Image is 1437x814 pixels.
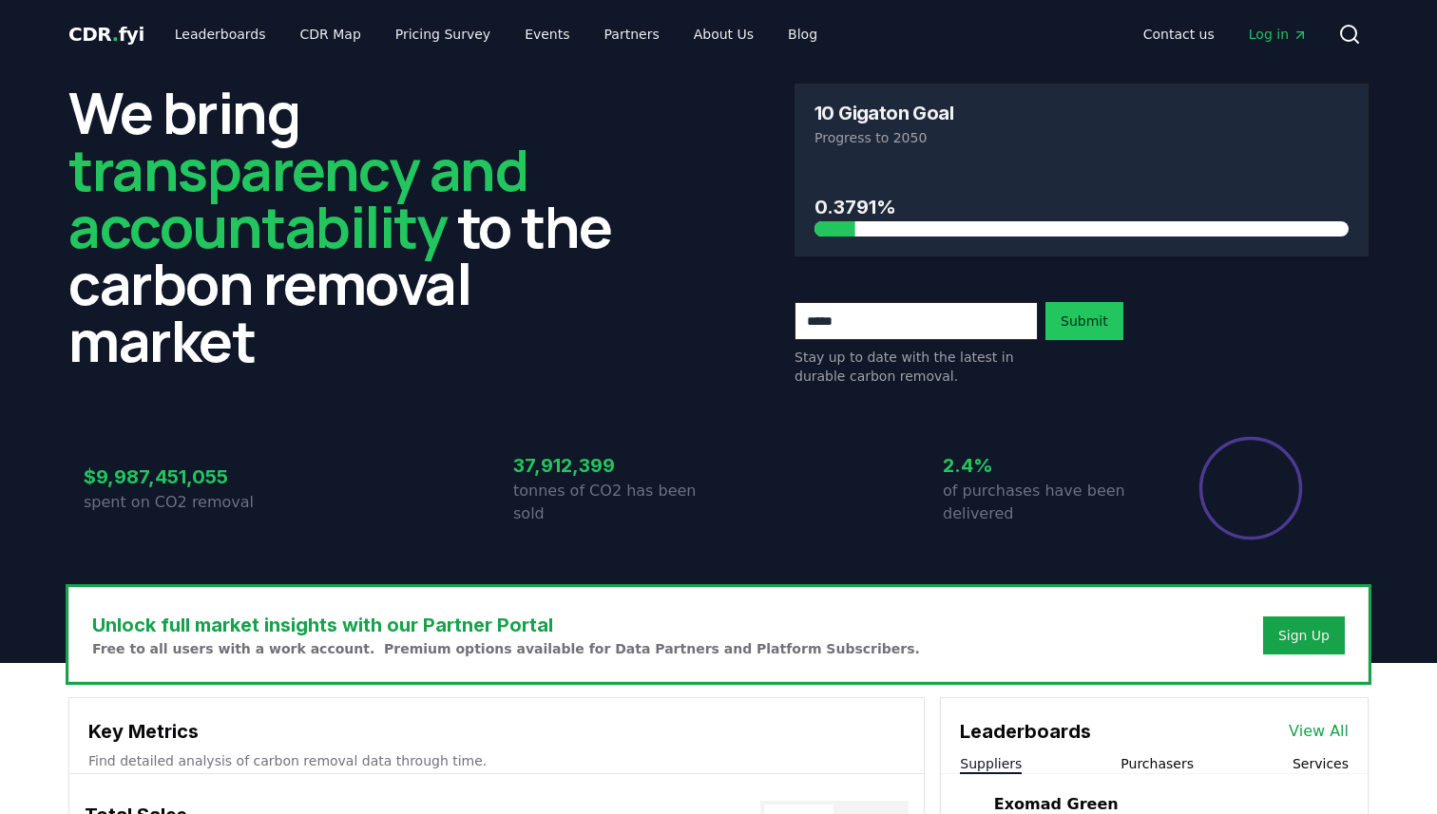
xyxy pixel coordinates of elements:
[68,130,527,265] span: transparency and accountability
[380,17,506,51] a: Pricing Survey
[68,21,144,47] a: CDR.fyi
[960,717,1091,746] h3: Leaderboards
[513,480,718,525] p: tonnes of CO2 has been sold
[88,717,905,746] h3: Key Metrics
[960,754,1022,773] button: Suppliers
[84,491,289,514] p: spent on CO2 removal
[814,104,953,123] h3: 10 Gigaton Goal
[92,611,920,639] h3: Unlock full market insights with our Partner Portal
[943,480,1148,525] p: of purchases have been delivered
[1234,17,1323,51] a: Log in
[1128,17,1323,51] nav: Main
[943,451,1148,480] h3: 2.4%
[92,639,920,658] p: Free to all users with a work account. Premium options available for Data Partners and Platform S...
[795,348,1038,386] p: Stay up to date with the latest in durable carbon removal.
[589,17,675,51] a: Partners
[1293,754,1349,773] button: Services
[1263,616,1345,654] button: Sign Up
[1249,25,1308,44] span: Log in
[814,193,1349,221] h3: 0.3791%
[88,751,905,770] p: Find detailed analysis of carbon removal data through time.
[513,451,718,480] h3: 37,912,399
[1045,302,1123,340] button: Submit
[84,463,289,491] h3: $9,987,451,055
[68,23,144,46] span: CDR fyi
[773,17,833,51] a: Blog
[1197,435,1304,541] div: Percentage of sales delivered
[68,84,642,369] h2: We bring to the carbon removal market
[679,17,769,51] a: About Us
[112,23,119,46] span: .
[160,17,833,51] nav: Main
[814,128,1349,147] p: Progress to 2050
[160,17,281,51] a: Leaderboards
[1278,626,1330,645] a: Sign Up
[285,17,376,51] a: CDR Map
[1121,754,1194,773] button: Purchasers
[509,17,584,51] a: Events
[1289,720,1349,743] a: View All
[1128,17,1230,51] a: Contact us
